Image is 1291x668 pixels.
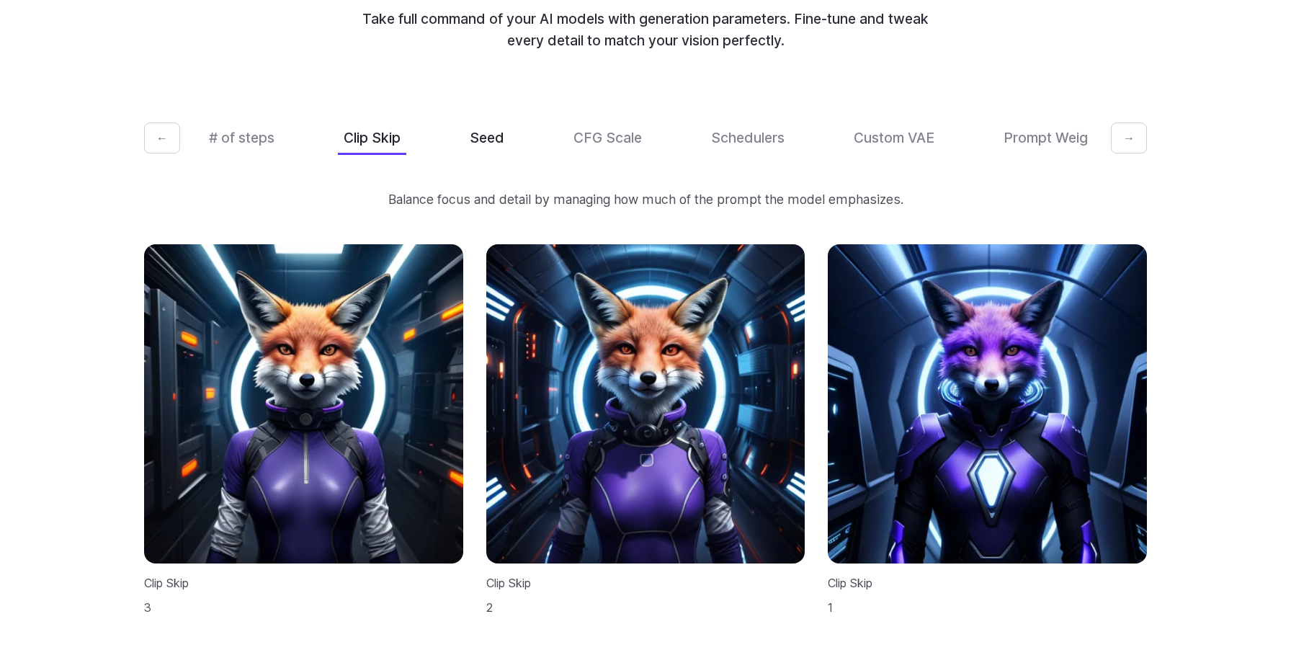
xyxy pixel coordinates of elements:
[346,8,945,52] p: Take full command of your AI models with generation parameters. Fine-tune and tweak every detail ...
[464,121,510,155] button: Seed
[486,599,493,618] span: 2
[1111,123,1147,154] button: →
[144,244,463,564] img: A woman in a purple and black outfit with a fox head
[998,121,1114,155] button: Prompt Weights
[338,121,406,155] button: Clip Skip
[144,123,180,154] button: ←
[203,121,280,155] button: # of steps
[486,244,805,564] img: A woman in a purple and black outfit with a fox head
[828,574,872,593] span: Clip Skip
[828,599,833,618] span: 1
[144,599,151,618] span: 3
[144,574,189,593] span: Clip Skip
[486,574,531,593] span: Clip Skip
[848,121,940,155] button: Custom VAE
[568,121,648,155] button: CFG Scale
[144,190,1147,210] p: Balance focus and detail by managing how much of the prompt the model emphasizes.
[705,121,790,155] button: Schedulers
[828,244,1147,564] img: A woman in a purple and black outfit with a fox head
